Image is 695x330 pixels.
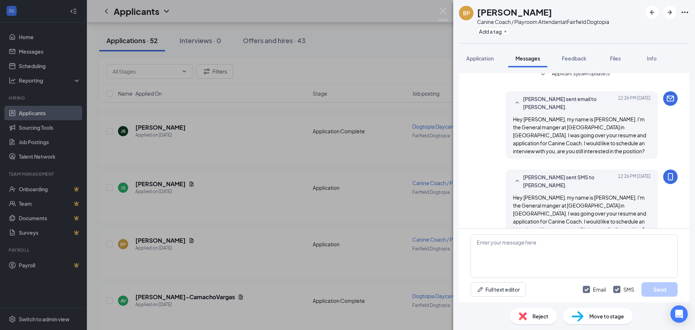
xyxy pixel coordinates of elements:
button: ArrowLeftNew [646,6,659,19]
div: BP [463,9,470,17]
h1: [PERSON_NAME] [477,6,552,18]
span: Application [466,55,494,62]
svg: Plus [503,29,507,34]
button: Send [641,282,678,297]
svg: ArrowLeftNew [648,8,657,17]
span: Hey [PERSON_NAME], my name is [PERSON_NAME]. I'm the General manger at [GEOGRAPHIC_DATA] in [GEOG... [513,116,646,154]
span: [PERSON_NAME] sent SMS to [PERSON_NAME]. [523,173,618,189]
svg: ArrowRight [665,8,674,17]
span: [DATE] 12:26 PM [618,95,650,111]
div: Open Intercom Messenger [670,305,688,323]
span: Applicant System Update (1) [552,70,610,79]
span: Move to stage [589,312,624,320]
span: Files [610,55,621,62]
span: [PERSON_NAME] sent email to [PERSON_NAME]. [523,95,618,111]
button: PlusAdd a tag [477,28,509,35]
span: Feedback [562,55,586,62]
div: Canine Coach / Playroom Attendant at Fairfield Dogtopia [477,18,609,25]
svg: SmallChevronUp [513,99,522,107]
svg: SmallChevronUp [513,177,522,185]
span: [DATE] 12:26 PM [618,173,650,189]
span: Hey [PERSON_NAME], my name is [PERSON_NAME]. I'm the General manger at [GEOGRAPHIC_DATA] in [GEOG... [513,194,646,233]
button: ArrowRight [663,6,676,19]
svg: Email [666,94,675,103]
span: Info [647,55,657,62]
svg: Pen [477,286,484,293]
svg: MobileSms [666,172,675,181]
span: Messages [515,55,540,62]
button: SmallChevronDownApplicant System Update (1) [539,70,610,79]
svg: SmallChevronDown [539,70,547,79]
svg: Ellipses [681,8,689,17]
button: Full text editorPen [471,282,526,297]
span: Reject [532,312,548,320]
